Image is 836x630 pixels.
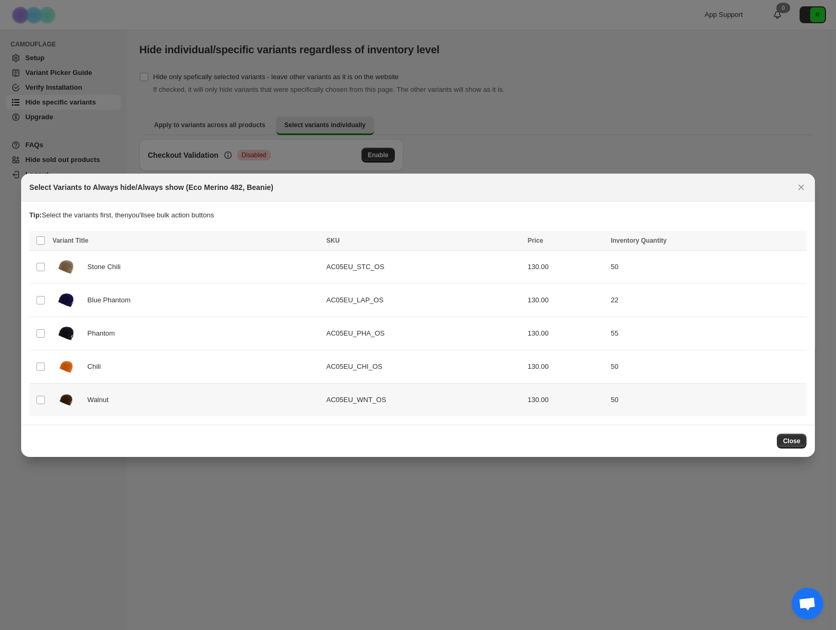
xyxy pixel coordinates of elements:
img: Rotauf-organicmerino-beanie-unisex-CHI-front_47.png [53,354,79,380]
span: Variant Title [53,237,89,244]
td: AC05EU_PHA_OS [323,317,524,350]
td: 130.00 [525,350,607,383]
img: Rotauf-ecomerino482-beanie-unisex-stonechili-front.png [53,254,79,280]
span: SKU [326,237,339,244]
span: Stone Chili [88,262,127,272]
img: Rotauf-ecomerino482-beanie-unisex-lazuliphantom-front.png [53,287,79,313]
span: Inventory Quantity [611,237,667,244]
span: Blue Phantom [88,295,137,306]
p: Select the variants first, then you'll see bulk action buttons [30,210,807,221]
td: 50 [607,350,806,383]
td: 50 [607,383,806,416]
button: Close [777,434,807,448]
td: AC05EU_STC_OS [323,250,524,283]
span: Walnut [88,395,115,405]
td: 22 [607,283,806,317]
button: Close [794,180,809,195]
td: AC05EU_LAP_OS [323,283,524,317]
td: 50 [607,250,806,283]
span: Phantom [88,328,121,339]
td: 130.00 [525,317,607,350]
strong: Tip: [30,211,42,219]
td: 130.00 [525,250,607,283]
span: Chili [88,361,107,372]
span: Price [528,237,543,244]
td: 130.00 [525,383,607,416]
td: 130.00 [525,283,607,317]
img: Rotauf-organicmerino-beanie-unisex-darkblue-front_47_2a930b10-9e7a-4698-ae11-9b1443f3aca7.png [53,387,79,413]
span: Close [783,437,801,445]
td: 55 [607,317,806,350]
td: AC05EU_WNT_OS [323,383,524,416]
div: Chat öffnen [792,588,823,619]
img: Rotauf-ecomerino482-beanie-unisex-phantom-front.png [53,320,79,347]
td: AC05EU_CHI_OS [323,350,524,383]
h2: Select Variants to Always hide/Always show (Eco Merino 482, Beanie) [30,182,273,193]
